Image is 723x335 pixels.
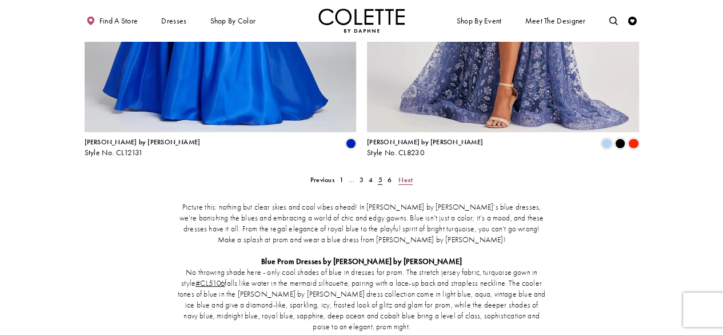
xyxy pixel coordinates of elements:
[369,175,373,184] span: 4
[367,137,483,147] span: [PERSON_NAME] by [PERSON_NAME]
[607,9,620,33] a: Toggle search
[318,9,405,33] img: Colette by Daphne
[367,148,425,157] span: Style No. CL8230
[398,175,413,184] span: Next
[367,139,483,157] div: Colette by Daphne Style No. CL8230
[161,17,186,25] span: Dresses
[339,175,343,184] span: 1
[388,175,392,184] span: 6
[318,9,405,33] a: Visit Home Page
[396,174,416,186] a: Next Page
[346,139,356,149] i: Royal Blue
[385,174,394,186] a: 6
[346,174,357,186] a: ...
[99,17,138,25] span: Find a store
[523,9,588,33] a: Meet the designer
[337,174,346,186] a: 1
[210,17,255,25] span: Shop by color
[159,9,189,33] span: Dresses
[307,174,337,186] a: Prev Page
[177,267,545,333] p: No throwing shade here - only cool shades of blue in dresses for prom. The stretch jersey fabric,...
[628,139,638,149] i: Scarlet
[85,137,201,147] span: [PERSON_NAME] by [PERSON_NAME]
[208,9,258,33] span: Shop by color
[85,9,140,33] a: Find a store
[359,175,364,184] span: 3
[601,139,612,149] i: Periwinkle
[366,174,376,186] a: 4
[376,174,385,186] span: Current page
[85,139,201,157] div: Colette by Daphne Style No. CL12131
[626,9,639,33] a: Check Wishlist
[454,9,504,33] span: Shop By Event
[177,202,545,246] p: Picture this: nothing but clear skies and cool vibes ahead! In [PERSON_NAME] by [PERSON_NAME]’s b...
[357,174,366,186] a: 3
[615,139,625,149] i: Black
[457,17,502,25] span: Shop By Event
[525,17,585,25] span: Meet the designer
[261,257,462,266] strong: Blue Prom Dresses by [PERSON_NAME] by [PERSON_NAME]
[310,175,334,184] span: Previous
[349,175,354,184] span: ...
[378,175,382,184] span: 5
[195,278,225,288] a: Opens in new tab
[85,148,143,157] span: Style No. CL12131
